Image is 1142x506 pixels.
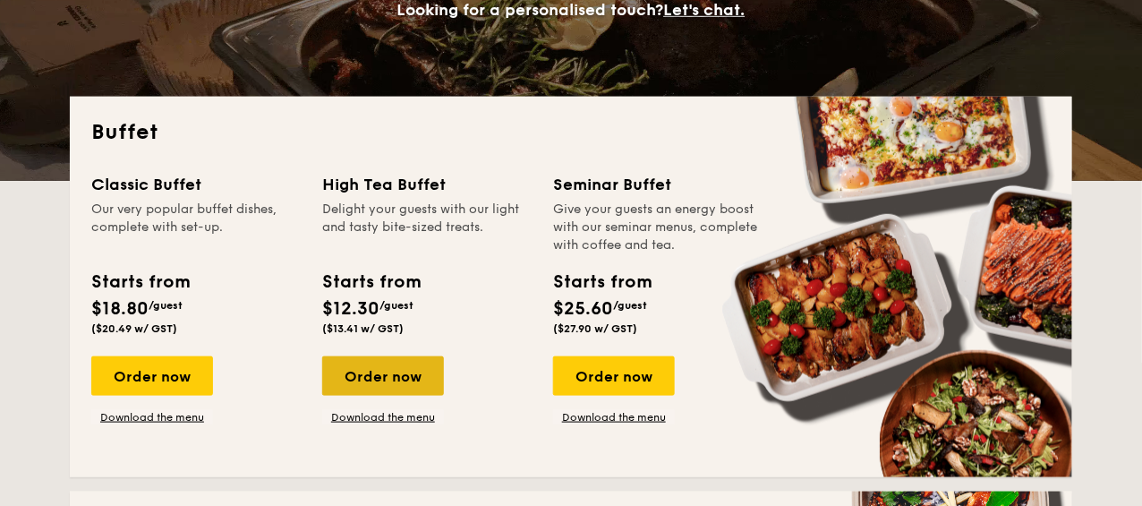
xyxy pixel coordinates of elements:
div: Classic Buffet [91,172,301,197]
div: Starts from [553,269,651,296]
div: Order now [553,356,675,396]
span: /guest [149,299,183,312]
div: Give your guests an energy boost with our seminar menus, complete with coffee and tea. [553,201,763,254]
div: Seminar Buffet [553,172,763,197]
div: Order now [322,356,444,396]
span: /guest [613,299,647,312]
h2: Buffet [91,118,1051,147]
span: $25.60 [553,298,613,320]
span: $12.30 [322,298,379,320]
div: Delight your guests with our light and tasty bite-sized treats. [322,201,532,254]
div: High Tea Buffet [322,172,532,197]
span: $18.80 [91,298,149,320]
span: ($27.90 w/ GST) [553,322,637,335]
div: Our very popular buffet dishes, complete with set-up. [91,201,301,254]
a: Download the menu [91,410,213,425]
span: /guest [379,299,413,312]
span: ($20.49 w/ GST) [91,322,177,335]
div: Starts from [322,269,420,296]
span: ($13.41 w/ GST) [322,322,404,335]
div: Order now [91,356,213,396]
div: Starts from [91,269,189,296]
a: Download the menu [322,410,444,425]
a: Download the menu [553,410,675,425]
